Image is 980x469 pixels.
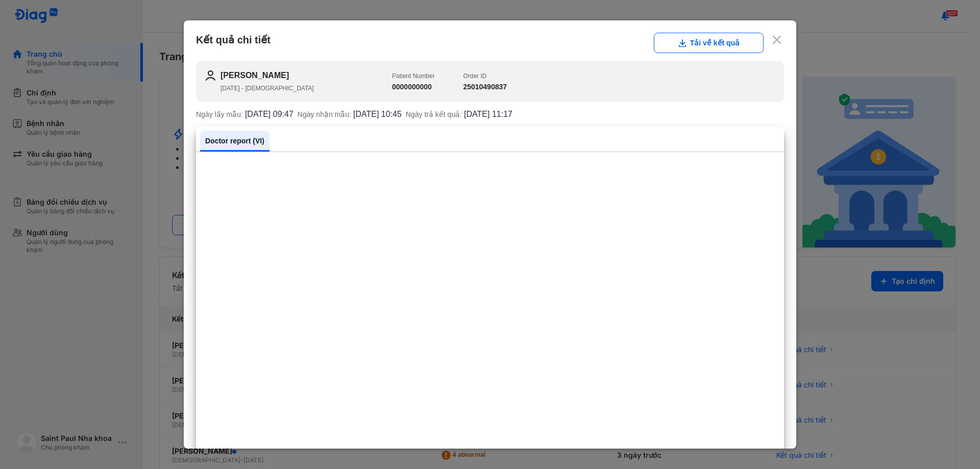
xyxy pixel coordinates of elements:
h3: 0000000000 [392,82,434,92]
div: Ngày nhận mẫu: [298,110,402,118]
span: Order ID [463,72,486,80]
span: [DATE] 09:47 [245,110,293,118]
div: Ngày trả kết quả: [406,110,512,118]
a: Doctor report (VI) [200,131,269,152]
h2: [PERSON_NAME] [220,69,392,82]
span: [DATE] 10:45 [353,110,402,118]
button: Tải về kết quả [654,33,764,53]
div: Ngày lấy mẫu: [196,110,293,118]
span: Patient Number [392,72,434,80]
h3: 25010490837 [463,82,507,92]
span: [DATE] - [DEMOGRAPHIC_DATA] [220,85,314,92]
span: [DATE] 11:17 [464,110,512,118]
div: Kết quả chi tiết [196,33,784,53]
